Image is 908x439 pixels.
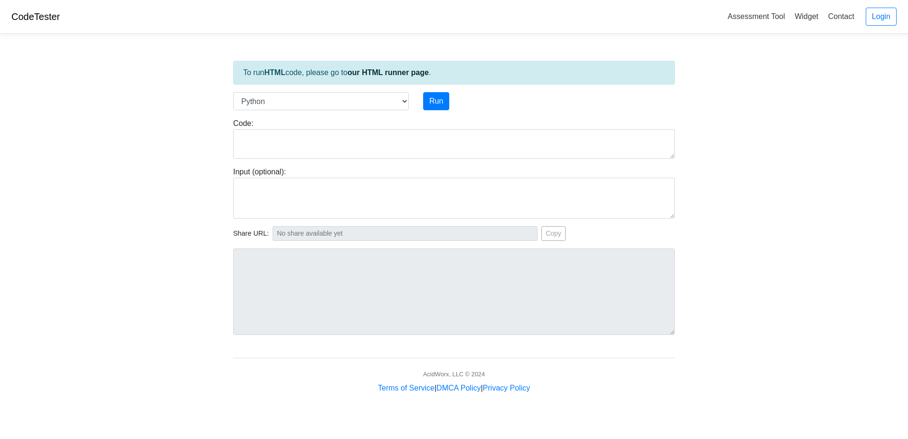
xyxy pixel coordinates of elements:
a: CodeTester [11,11,60,22]
a: DMCA Policy [436,384,481,392]
div: Input (optional): [226,166,682,219]
strong: HTML [264,68,285,76]
div: To run code, please go to . [233,61,675,85]
button: Run [423,92,449,110]
span: Share URL: [233,229,269,239]
div: Code: [226,118,682,159]
div: AcidWorx, LLC © 2024 [423,370,485,379]
div: | | [378,382,530,394]
button: Copy [541,226,566,241]
a: Contact [824,9,858,24]
a: Login [866,8,897,26]
a: Terms of Service [378,384,435,392]
a: Privacy Policy [483,384,530,392]
a: Widget [791,9,822,24]
a: Assessment Tool [724,9,789,24]
a: our HTML runner page [348,68,429,76]
input: No share available yet [273,226,538,241]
